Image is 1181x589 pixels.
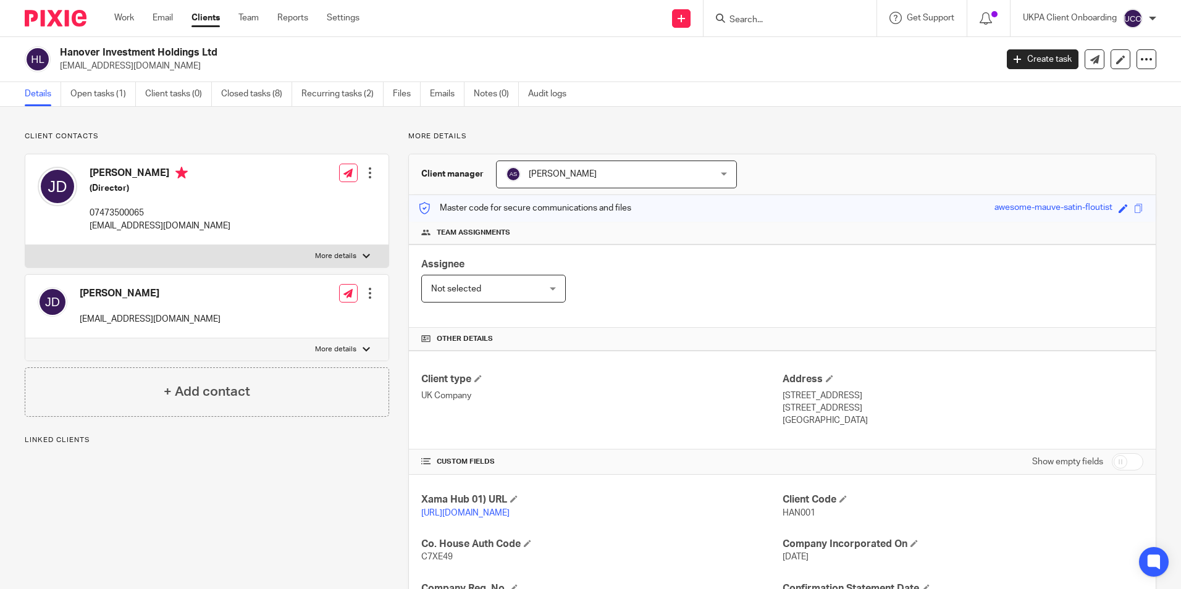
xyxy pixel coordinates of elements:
[60,60,988,72] p: [EMAIL_ADDRESS][DOMAIN_NAME]
[238,12,259,24] a: Team
[421,168,484,180] h3: Client manager
[528,82,576,106] a: Audit logs
[25,82,61,106] a: Details
[408,132,1156,141] p: More details
[25,10,86,27] img: Pixie
[418,202,631,214] p: Master code for secure communications and files
[153,12,173,24] a: Email
[421,538,782,551] h4: Co. House Auth Code
[301,82,384,106] a: Recurring tasks (2)
[315,251,356,261] p: More details
[114,12,134,24] a: Work
[277,12,308,24] a: Reports
[421,553,453,561] span: C7XE49
[783,538,1143,551] h4: Company Incorporated On
[783,390,1143,402] p: [STREET_ADDRESS]
[421,373,782,386] h4: Client type
[994,201,1112,215] div: awesome-mauve-satin-floutist
[191,12,220,24] a: Clients
[38,167,77,206] img: svg%3E
[783,402,1143,414] p: [STREET_ADDRESS]
[175,167,188,179] i: Primary
[1032,456,1103,468] label: Show empty fields
[25,46,51,72] img: svg%3E
[474,82,519,106] a: Notes (0)
[783,553,809,561] span: [DATE]
[430,82,464,106] a: Emails
[431,285,481,293] span: Not selected
[421,493,782,506] h4: Xama Hub 01) URL
[38,287,67,317] img: svg%3E
[393,82,421,106] a: Files
[90,167,230,182] h4: [PERSON_NAME]
[70,82,136,106] a: Open tasks (1)
[145,82,212,106] a: Client tasks (0)
[506,167,521,182] img: svg%3E
[90,220,230,232] p: [EMAIL_ADDRESS][DOMAIN_NAME]
[60,46,802,59] h2: Hanover Investment Holdings Ltd
[437,334,493,344] span: Other details
[164,382,250,401] h4: + Add contact
[421,509,510,517] a: [URL][DOMAIN_NAME]
[783,373,1143,386] h4: Address
[728,15,839,26] input: Search
[783,493,1143,506] h4: Client Code
[327,12,359,24] a: Settings
[1123,9,1143,28] img: svg%3E
[783,509,815,517] span: HAN001
[783,414,1143,427] p: [GEOGRAPHIC_DATA]
[90,207,230,219] p: 07473500065
[80,287,221,300] h4: [PERSON_NAME]
[437,228,510,238] span: Team assignments
[90,182,230,194] h5: (Director)
[421,390,782,402] p: UK Company
[421,259,464,269] span: Assignee
[221,82,292,106] a: Closed tasks (8)
[80,313,221,325] p: [EMAIL_ADDRESS][DOMAIN_NAME]
[529,170,597,178] span: [PERSON_NAME]
[25,132,389,141] p: Client contacts
[1007,49,1078,69] a: Create task
[1023,12,1117,24] p: UKPA Client Onboarding
[907,14,954,22] span: Get Support
[421,457,782,467] h4: CUSTOM FIELDS
[315,345,356,354] p: More details
[25,435,389,445] p: Linked clients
